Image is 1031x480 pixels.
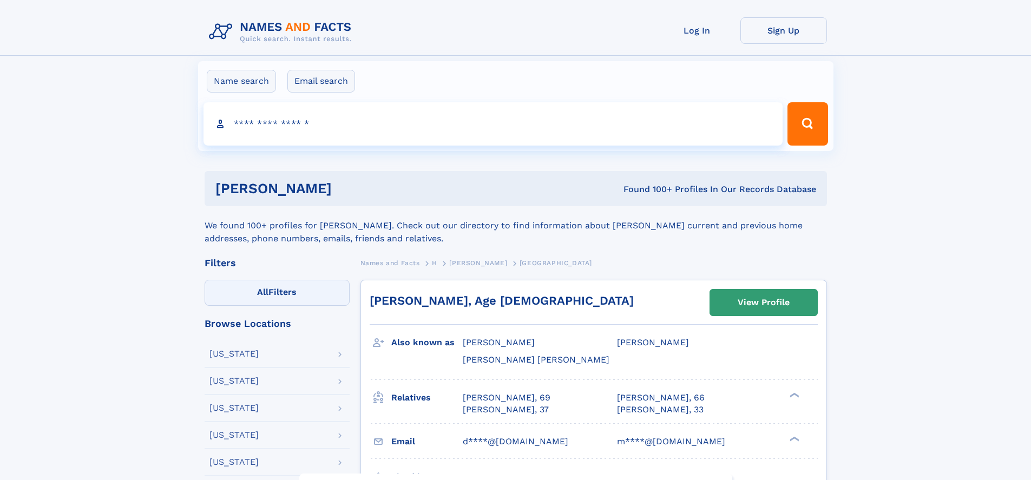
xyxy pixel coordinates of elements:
label: Filters [205,280,350,306]
div: ❯ [787,435,800,442]
span: [GEOGRAPHIC_DATA] [520,259,592,267]
a: Names and Facts [360,256,420,269]
div: View Profile [738,290,790,315]
h3: Also known as [391,333,463,352]
div: We found 100+ profiles for [PERSON_NAME]. Check out our directory to find information about [PERS... [205,206,827,245]
span: [PERSON_NAME] [617,337,689,347]
h1: [PERSON_NAME] [215,182,478,195]
a: [PERSON_NAME], 66 [617,392,705,404]
h3: Email [391,432,463,451]
span: All [257,287,268,297]
div: Found 100+ Profiles In Our Records Database [477,183,816,195]
span: [PERSON_NAME] [PERSON_NAME] [463,354,609,365]
a: [PERSON_NAME], 37 [463,404,549,416]
button: Search Button [787,102,828,146]
label: Name search [207,70,276,93]
a: Log In [654,17,740,44]
div: [US_STATE] [209,431,259,439]
span: [PERSON_NAME] [449,259,507,267]
a: H [432,256,437,269]
div: ❯ [787,391,800,398]
h3: Relatives [391,389,463,407]
span: [PERSON_NAME] [463,337,535,347]
a: View Profile [710,290,817,315]
a: [PERSON_NAME], 33 [617,404,704,416]
div: [US_STATE] [209,350,259,358]
a: [PERSON_NAME], 69 [463,392,550,404]
a: [PERSON_NAME] [449,256,507,269]
div: Filters [205,258,350,268]
div: [US_STATE] [209,458,259,466]
div: [US_STATE] [209,377,259,385]
div: Browse Locations [205,319,350,328]
a: [PERSON_NAME], Age [DEMOGRAPHIC_DATA] [370,294,634,307]
div: [US_STATE] [209,404,259,412]
a: Sign Up [740,17,827,44]
span: H [432,259,437,267]
img: Logo Names and Facts [205,17,360,47]
input: search input [203,102,783,146]
label: Email search [287,70,355,93]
